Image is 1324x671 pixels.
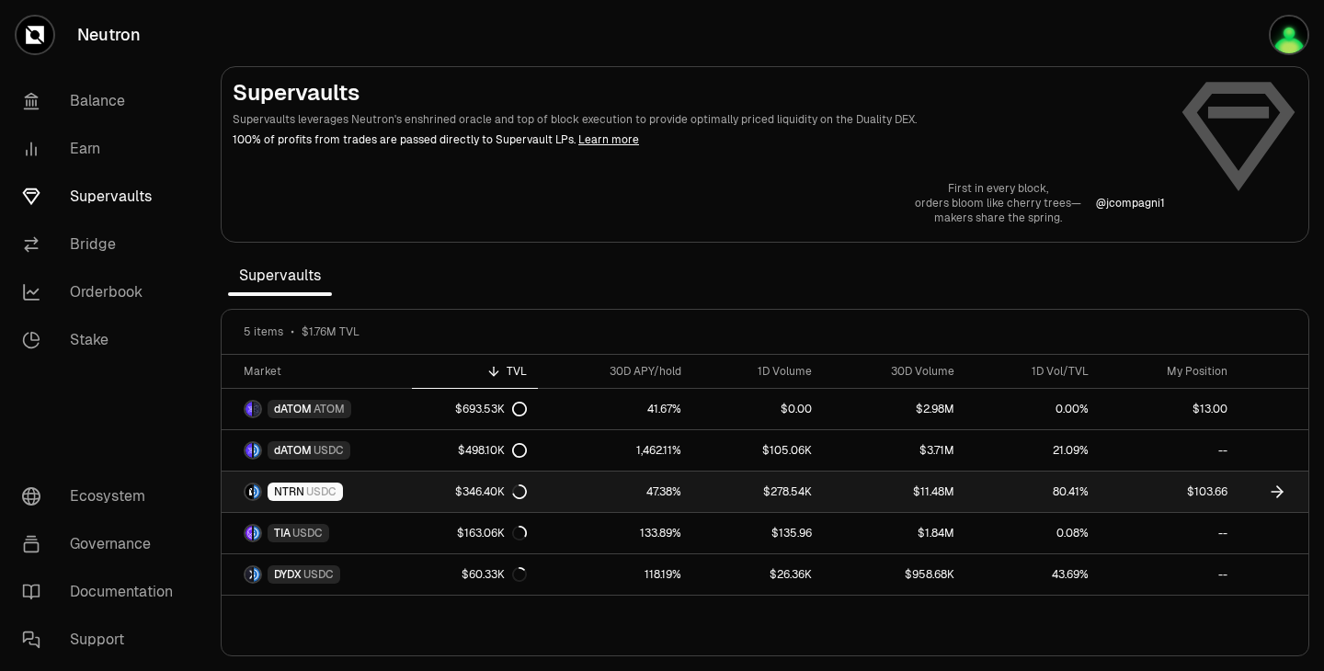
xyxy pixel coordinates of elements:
[965,513,1100,553] a: 0.08%
[254,484,260,499] img: USDC Logo
[222,513,412,553] a: TIA LogoUSDC LogoTIAUSDC
[1100,472,1238,512] a: $103.66
[455,402,527,416] div: $693.53K
[1100,430,1238,471] a: --
[823,430,965,471] a: $3.71M
[965,554,1100,595] a: 43.69%
[233,131,1165,148] p: 100% of profits from trades are passed directly to Supervault LPs.
[302,324,360,339] span: $1.76M TVL
[222,472,412,512] a: NTRN LogoUSDC LogoNTRNUSDC
[412,389,539,429] a: $693.53K
[254,443,260,458] img: USDC Logo
[462,567,527,582] div: $60.33K
[1096,196,1165,210] p: @ jcompagni1
[274,402,312,416] span: dATOM
[244,324,283,339] span: 5 items
[915,181,1081,196] p: First in every block,
[823,554,965,595] a: $958.68K
[7,77,199,125] a: Balance
[274,567,302,582] span: DYDX
[314,443,344,458] span: USDC
[965,430,1100,471] a: 21.09%
[7,520,199,568] a: Governance
[692,389,823,429] a: $0.00
[538,430,692,471] a: 1,462.11%
[458,443,527,458] div: $498.10K
[7,568,199,616] a: Documentation
[823,513,965,553] a: $1.84M
[245,443,252,458] img: dATOM Logo
[915,196,1081,210] p: orders bloom like cherry trees—
[292,526,323,540] span: USDC
[538,389,692,429] a: 41.67%
[538,554,692,595] a: 118.19%
[976,364,1089,379] div: 1D Vol/TVL
[1100,513,1238,553] a: --
[254,402,260,416] img: ATOM Logo
[692,472,823,512] a: $278.54K
[412,472,539,512] a: $346.40K
[303,567,334,582] span: USDC
[245,567,252,582] img: DYDX Logo
[274,484,304,499] span: NTRN
[412,554,539,595] a: $60.33K
[314,402,345,416] span: ATOM
[228,257,332,294] span: Supervaults
[455,484,527,499] div: $346.40K
[915,181,1081,225] a: First in every block,orders bloom like cherry trees—makers share the spring.
[1100,554,1238,595] a: --
[915,210,1081,225] p: makers share the spring.
[965,472,1100,512] a: 80.41%
[245,484,252,499] img: NTRN Logo
[549,364,681,379] div: 30D APY/hold
[692,513,823,553] a: $135.96
[274,443,312,458] span: dATOM
[306,484,337,499] span: USDC
[412,513,539,553] a: $163.06K
[233,78,1165,108] h2: Supervaults
[703,364,812,379] div: 1D Volume
[457,526,527,540] div: $163.06K
[245,526,252,540] img: TIA Logo
[7,472,199,520] a: Ecosystem
[423,364,528,379] div: TVL
[692,554,823,595] a: $26.36K
[222,389,412,429] a: dATOM LogoATOM LogodATOMATOM
[254,526,260,540] img: USDC Logo
[692,430,823,471] a: $105.06K
[222,554,412,595] a: DYDX LogoUSDC LogoDYDXUSDC
[7,125,199,173] a: Earn
[1100,389,1238,429] a: $13.00
[834,364,954,379] div: 30D Volume
[538,472,692,512] a: 47.38%
[1096,196,1165,210] a: @jcompagni1
[7,221,199,268] a: Bridge
[965,389,1100,429] a: 0.00%
[1111,364,1227,379] div: My Position
[412,430,539,471] a: $498.10K
[538,513,692,553] a: 133.89%
[578,132,639,147] a: Learn more
[1271,17,1307,53] img: Mvp matt
[7,616,199,664] a: Support
[244,364,401,379] div: Market
[254,567,260,582] img: USDC Logo
[274,526,291,540] span: TIA
[233,111,1165,128] p: Supervaults leverages Neutron's enshrined oracle and top of block execution to provide optimally ...
[823,472,965,512] a: $11.48M
[823,389,965,429] a: $2.98M
[222,430,412,471] a: dATOM LogoUSDC LogodATOMUSDC
[245,402,252,416] img: dATOM Logo
[7,173,199,221] a: Supervaults
[7,268,199,316] a: Orderbook
[7,316,199,364] a: Stake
